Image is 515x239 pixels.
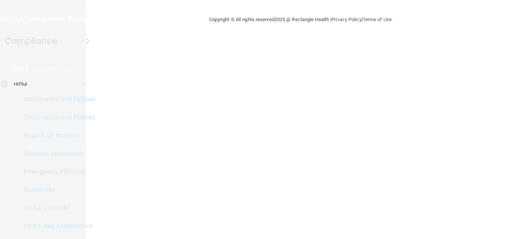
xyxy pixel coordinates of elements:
p: Report an Incident [5,132,108,139]
div: Copyright © All rights reserved 2025 @ Rectangle Health | | [163,8,438,32]
p: HIPAA [10,65,29,74]
p: Documents and Policies [5,114,108,121]
p: Learn More! [33,65,73,74]
p: Emergency Planning [5,168,108,176]
p: Business Associates [5,150,108,157]
p: HIPAA Risk Assessment [5,222,108,230]
p: HIPAA Checklist [5,204,108,212]
h4: Compliance [5,36,57,46]
a: Terms of Use [363,17,392,22]
p: Resources [5,186,108,194]
p: Documents and Policies [5,96,108,103]
p: HIPAA [14,80,28,89]
a: Privacy Policy [331,17,361,22]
